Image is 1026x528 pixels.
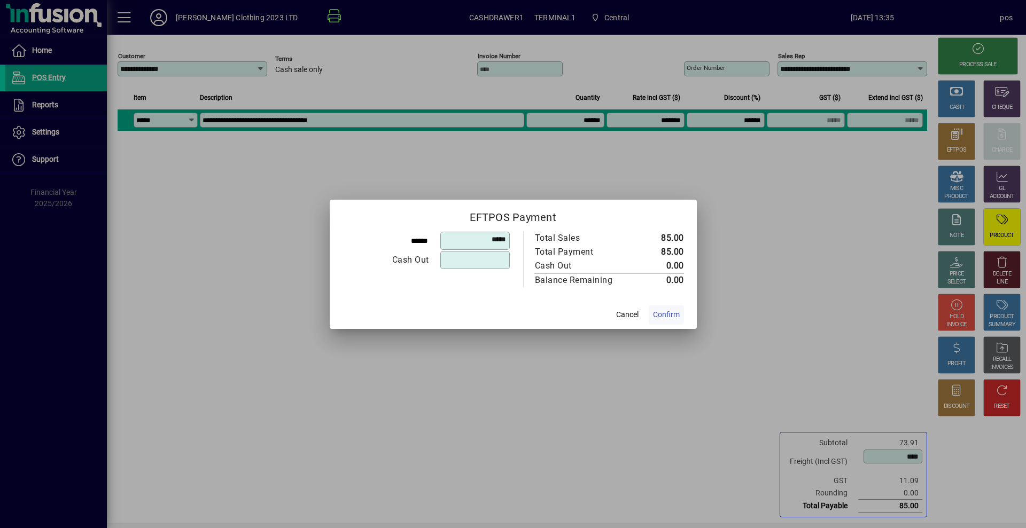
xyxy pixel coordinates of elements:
[635,231,684,245] td: 85.00
[534,231,635,245] td: Total Sales
[534,245,635,259] td: Total Payment
[535,274,625,287] div: Balance Remaining
[616,309,639,320] span: Cancel
[635,245,684,259] td: 85.00
[330,200,697,231] h2: EFTPOS Payment
[635,273,684,287] td: 0.00
[610,305,644,325] button: Cancel
[343,254,429,266] div: Cash Out
[653,309,680,320] span: Confirm
[649,305,684,325] button: Confirm
[535,259,625,272] div: Cash Out
[635,259,684,273] td: 0.00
